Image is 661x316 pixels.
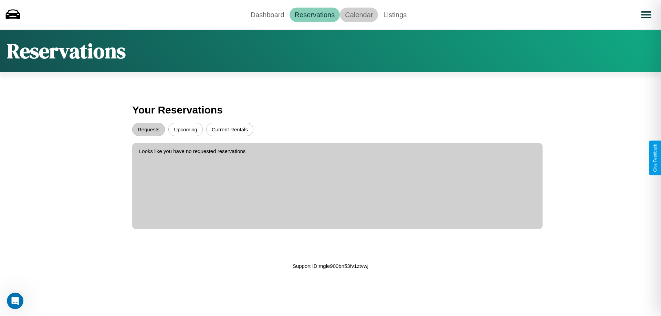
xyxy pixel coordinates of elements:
[132,123,165,136] button: Requests
[7,293,23,309] iframe: Intercom live chat
[293,261,368,271] p: Support ID: mgle900bn53fv1ztvwj
[653,144,658,172] div: Give Feedback
[378,8,412,22] a: Listings
[132,101,529,119] h3: Your Reservations
[139,146,536,156] p: Looks like you have no requested reservations
[7,37,126,65] h1: Reservations
[290,8,340,22] a: Reservations
[206,123,253,136] button: Current Rentals
[168,123,203,136] button: Upcoming
[245,8,290,22] a: Dashboard
[637,5,656,24] button: Open menu
[340,8,378,22] a: Calendar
